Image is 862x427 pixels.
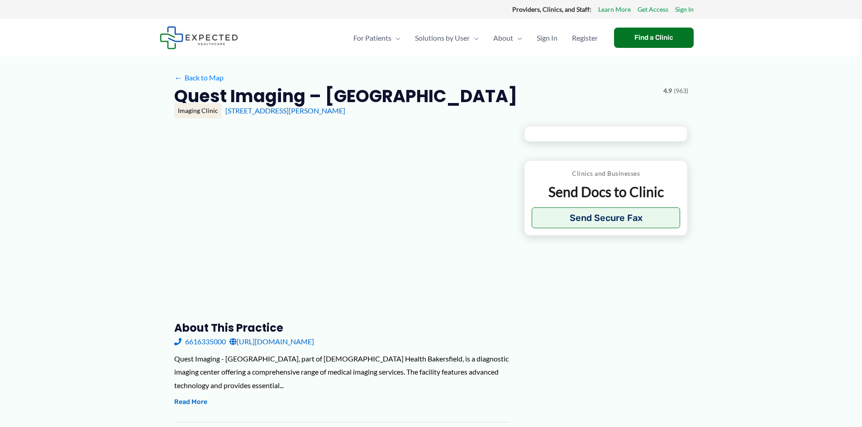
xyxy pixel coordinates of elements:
nav: Primary Site Navigation [346,22,605,54]
a: Register [565,22,605,54]
h2: Quest Imaging – [GEOGRAPHIC_DATA] [174,85,517,107]
a: Find a Clinic [614,28,694,48]
a: Sign In [675,4,694,15]
a: 6616335000 [174,335,226,348]
p: Send Docs to Clinic [532,183,681,201]
span: Solutions by User [415,22,470,54]
div: Imaging Clinic [174,103,222,118]
strong: Providers, Clinics, and Staff: [512,5,591,13]
img: Expected Healthcare Logo - side, dark font, small [160,26,238,49]
button: Send Secure Fax [532,207,681,228]
span: Menu Toggle [513,22,522,54]
span: About [493,22,513,54]
a: AboutMenu Toggle [486,22,529,54]
span: ← [174,73,183,82]
p: Clinics and Businesses [532,168,681,179]
span: 4.9 [663,85,672,97]
span: Sign In [537,22,557,54]
a: ←Back to Map [174,71,224,84]
a: [STREET_ADDRESS][PERSON_NAME] [225,106,345,115]
a: Sign In [529,22,565,54]
span: Menu Toggle [391,22,400,54]
span: Register [572,22,598,54]
button: Read More [174,397,207,408]
span: (963) [674,85,688,97]
a: [URL][DOMAIN_NAME] [229,335,314,348]
div: Quest Imaging - [GEOGRAPHIC_DATA], part of [DEMOGRAPHIC_DATA] Health Bakersfield, is a diagnostic... [174,352,510,392]
a: Learn More [598,4,631,15]
a: Get Access [638,4,668,15]
span: Menu Toggle [470,22,479,54]
h3: About this practice [174,321,510,335]
a: For PatientsMenu Toggle [346,22,408,54]
a: Solutions by UserMenu Toggle [408,22,486,54]
span: For Patients [353,22,391,54]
